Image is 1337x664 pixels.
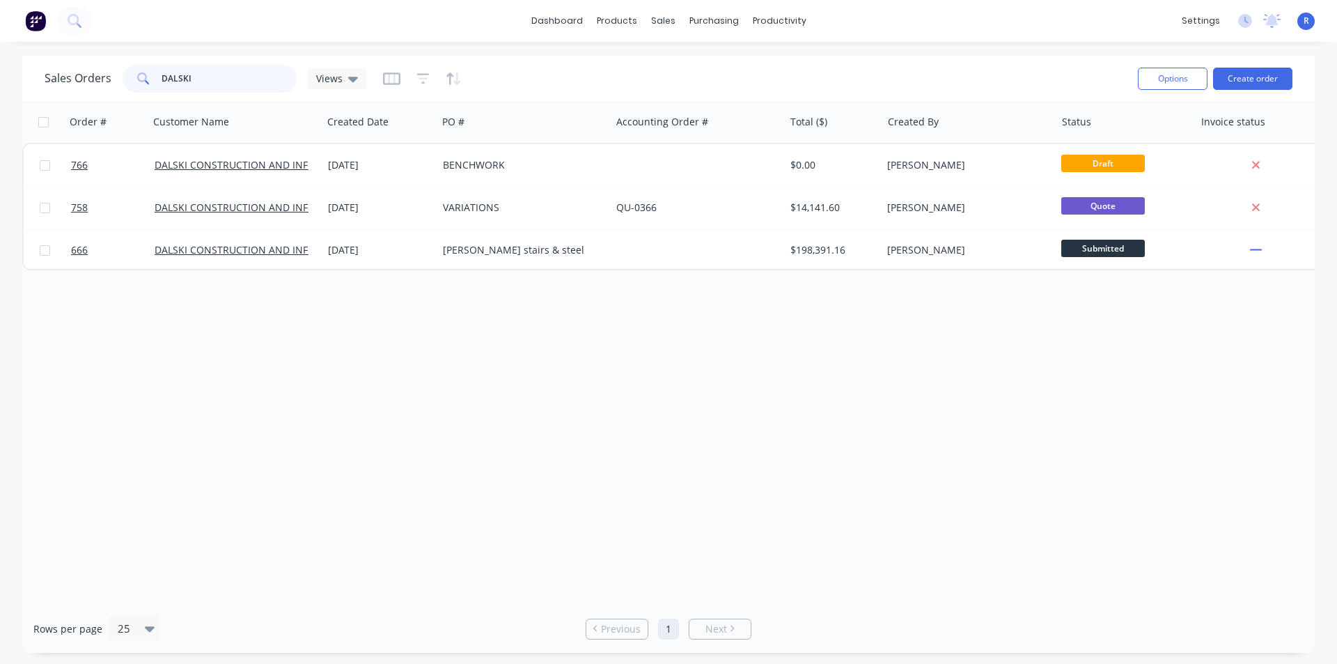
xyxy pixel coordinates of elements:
[1304,15,1309,27] span: R
[887,158,1042,172] div: [PERSON_NAME]
[616,115,708,129] div: Accounting Order #
[790,201,872,215] div: $14,141.60
[25,10,46,31] img: Factory
[644,10,682,31] div: sales
[443,158,597,172] div: BENCHWORK
[658,619,679,640] a: Page 1 is your current page
[316,71,343,86] span: Views
[442,115,464,129] div: PO #
[71,144,155,186] a: 766
[155,243,375,256] a: DALSKI CONSTRUCTION AND INFRASTRUCTURE
[1175,10,1227,31] div: settings
[33,622,102,636] span: Rows per page
[45,72,111,85] h1: Sales Orders
[580,619,757,640] ul: Pagination
[887,243,1042,257] div: [PERSON_NAME]
[1061,155,1145,172] span: Draft
[590,10,644,31] div: products
[71,201,88,215] span: 758
[443,243,597,257] div: [PERSON_NAME] stairs & steel
[327,115,389,129] div: Created Date
[328,201,432,215] div: [DATE]
[887,201,1042,215] div: [PERSON_NAME]
[1201,115,1265,129] div: Invoice status
[790,158,872,172] div: $0.00
[71,243,88,257] span: 666
[328,243,432,257] div: [DATE]
[705,622,727,636] span: Next
[746,10,813,31] div: productivity
[71,158,88,172] span: 766
[71,229,155,271] a: 666
[70,115,107,129] div: Order #
[616,201,657,214] a: QU-0366
[790,115,827,129] div: Total ($)
[524,10,590,31] a: dashboard
[71,187,155,229] a: 758
[162,65,297,93] input: Search...
[328,158,432,172] div: [DATE]
[888,115,939,129] div: Created By
[153,115,229,129] div: Customer Name
[1213,68,1292,90] button: Create order
[790,243,872,257] div: $198,391.16
[1062,115,1091,129] div: Status
[586,622,648,636] a: Previous page
[1061,240,1145,257] span: Submitted
[155,158,375,171] a: DALSKI CONSTRUCTION AND INFRASTRUCTURE
[1061,197,1145,215] span: Quote
[682,10,746,31] div: purchasing
[155,201,375,214] a: DALSKI CONSTRUCTION AND INFRASTRUCTURE
[443,201,597,215] div: VARIATIONS
[601,622,641,636] span: Previous
[1138,68,1207,90] button: Options
[689,622,751,636] a: Next page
